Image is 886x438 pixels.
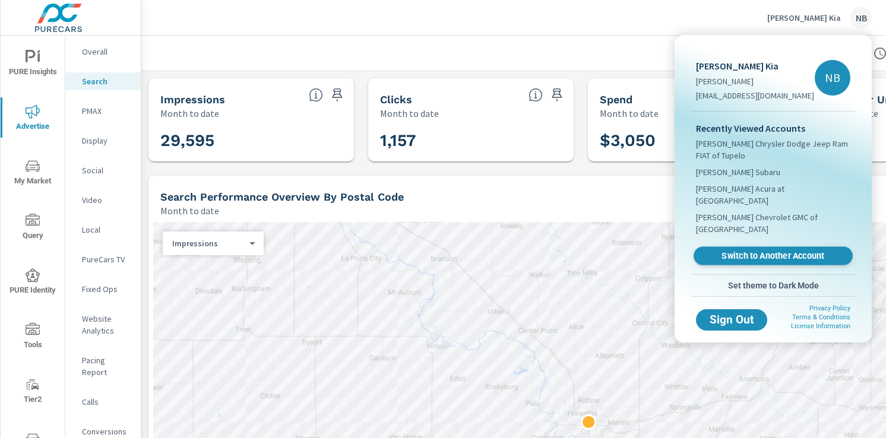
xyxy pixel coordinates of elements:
[694,247,853,265] a: Switch to Another Account
[696,90,814,101] p: [EMAIL_ADDRESS][DOMAIN_NAME]
[696,280,850,291] span: Set theme to Dark Mode
[696,75,814,87] p: [PERSON_NAME]
[705,315,758,325] span: Sign Out
[792,313,850,321] a: Terms & Conditions
[696,166,780,178] span: [PERSON_NAME] Subaru
[696,59,814,73] p: [PERSON_NAME] Kia
[696,211,850,235] span: [PERSON_NAME] Chevrolet GMC of [GEOGRAPHIC_DATA]
[696,138,850,161] span: [PERSON_NAME] Chrysler Dodge Jeep Ram FIAT of Tupelo
[809,304,850,312] a: Privacy Policy
[696,309,767,331] button: Sign Out
[791,322,850,330] a: License Information
[696,121,850,135] p: Recently Viewed Accounts
[700,250,846,262] span: Switch to Another Account
[696,183,850,207] span: [PERSON_NAME] Acura at [GEOGRAPHIC_DATA]
[691,275,855,296] button: Set theme to Dark Mode
[815,60,850,96] div: NB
